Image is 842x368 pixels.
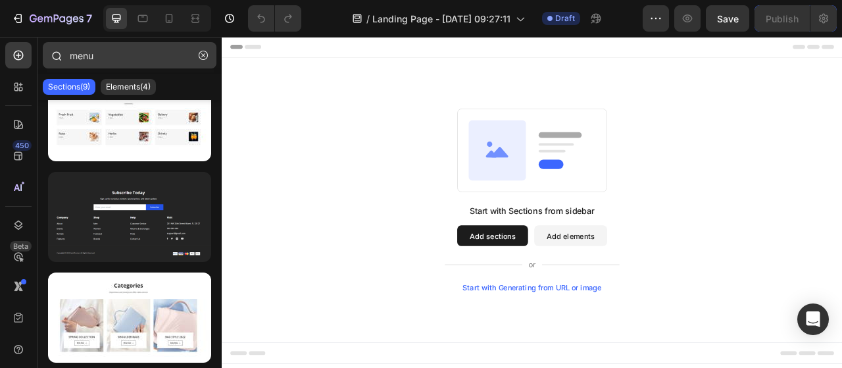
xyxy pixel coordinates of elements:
p: Sections(9) [48,82,90,92]
span: Draft [555,13,575,24]
span: Landing Page - [DATE] 09:27:11 [372,12,510,26]
div: Start with Sections from sidebar [315,214,474,230]
div: Open Intercom Messenger [797,303,829,335]
span: / [366,12,370,26]
span: Save [717,13,739,24]
div: Undo/Redo [248,5,301,32]
div: 450 [12,140,32,151]
div: Publish [766,12,799,26]
div: Start with Generating from URL or image [307,314,483,325]
div: Beta [10,241,32,251]
p: Elements(4) [106,82,151,92]
button: Save [706,5,749,32]
input: Search Sections & Elements [43,42,216,68]
iframe: Design area [222,37,842,368]
button: Publish [755,5,810,32]
button: 7 [5,5,98,32]
button: Add elements [397,240,490,267]
button: Add sections [299,240,389,267]
p: 7 [86,11,92,26]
